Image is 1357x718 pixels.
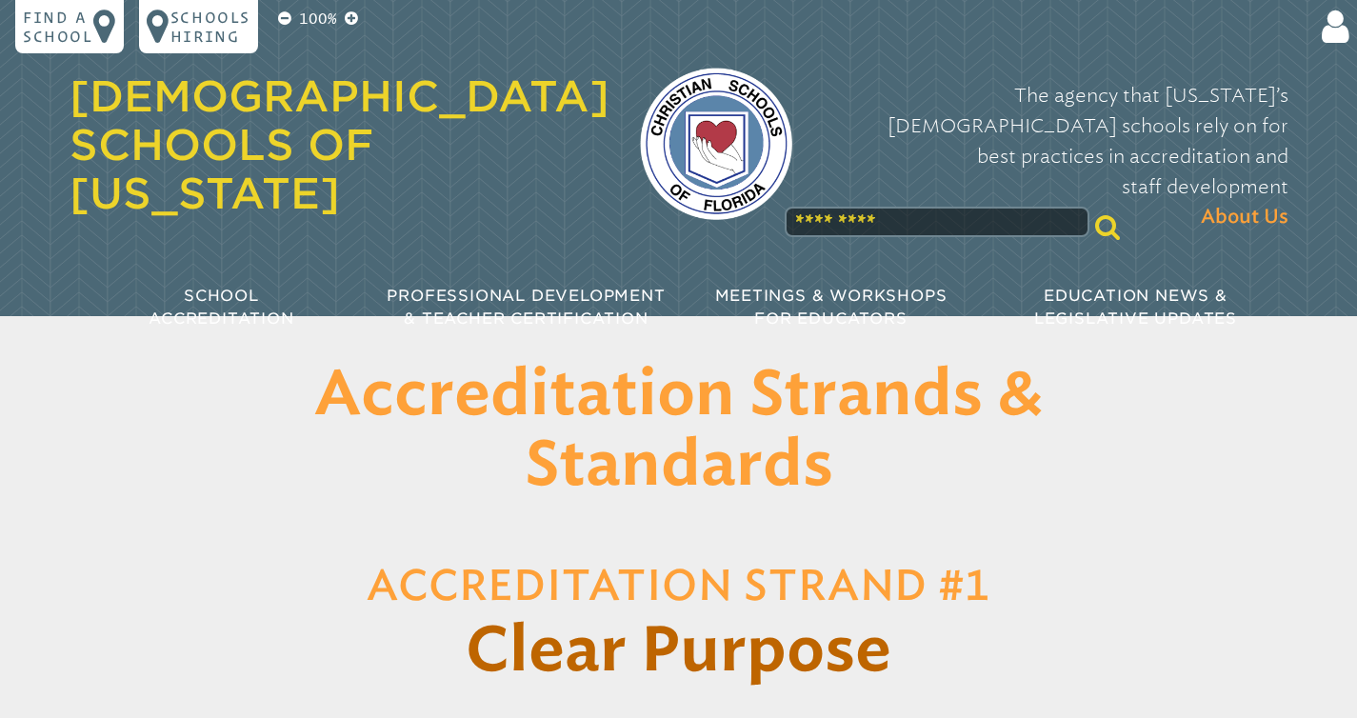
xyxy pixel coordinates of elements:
[715,287,948,328] span: Meetings & Workshops for Educators
[314,366,1043,497] span: Accreditation Strands & Standards
[640,68,792,220] img: csf-logo-web-colors.png
[367,567,989,608] span: Accreditation Strand #1
[387,287,665,328] span: Professional Development & Teacher Certification
[823,80,1288,232] p: The agency that [US_STATE]’s [DEMOGRAPHIC_DATA] schools rely on for best practices in accreditati...
[1201,202,1288,232] span: About Us
[170,8,250,46] p: Schools Hiring
[1034,287,1237,328] span: Education News & Legislative Updates
[295,8,341,30] p: 100%
[70,71,609,218] a: [DEMOGRAPHIC_DATA] Schools of [US_STATE]
[466,622,891,683] span: Clear Purpose
[23,8,93,46] p: Find a school
[149,287,293,328] span: School Accreditation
